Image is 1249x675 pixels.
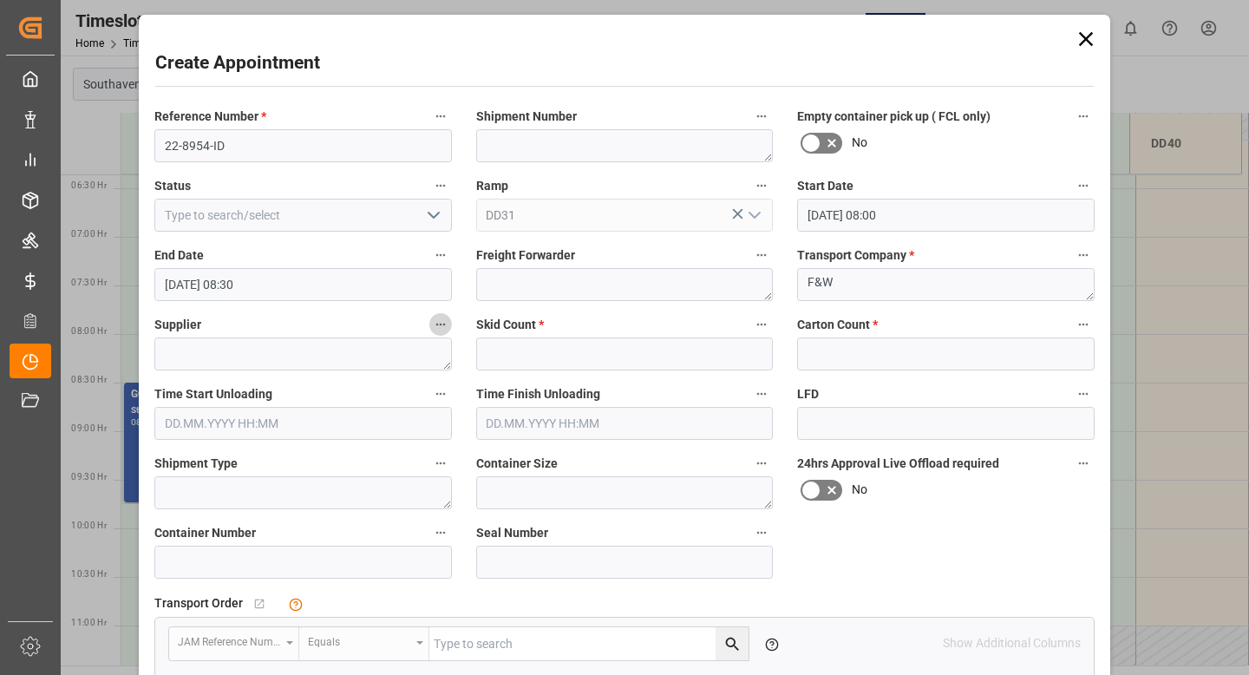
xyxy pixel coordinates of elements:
button: Supplier [429,313,452,336]
button: Start Date [1072,174,1095,197]
button: Shipment Type [429,452,452,475]
input: DD.MM.YYYY HH:MM [476,407,774,440]
span: Status [154,177,191,195]
button: LFD [1072,383,1095,405]
span: Container Size [476,455,558,473]
span: Transport Company [797,246,914,265]
span: No [852,134,867,152]
span: Shipment Number [476,108,577,126]
span: Skid Count [476,316,544,334]
button: Skid Count * [750,313,773,336]
input: DD.MM.YYYY HH:MM [154,407,452,440]
div: Equals [308,630,410,650]
span: Freight Forwarder [476,246,575,265]
h2: Create Appointment [155,49,320,77]
span: Start Date [797,177,853,195]
button: Transport Company * [1072,244,1095,266]
button: search button [716,627,749,660]
input: DD.MM.YYYY HH:MM [154,268,452,301]
button: open menu [419,202,445,229]
input: Type to search/select [476,199,774,232]
button: Freight Forwarder [750,244,773,266]
button: Reference Number * [429,105,452,128]
button: 24hrs Approval Live Offload required [1072,452,1095,475]
span: Shipment Type [154,455,238,473]
span: Carton Count [797,316,878,334]
button: open menu [741,202,767,229]
button: Shipment Number [750,105,773,128]
button: open menu [169,627,299,660]
div: JAM Reference Number [178,630,280,650]
button: Empty container pick up ( FCL only) [1072,105,1095,128]
span: LFD [797,385,819,403]
span: Empty container pick up ( FCL only) [797,108,991,126]
button: Time Start Unloading [429,383,452,405]
button: Container Size [750,452,773,475]
input: Type to search/select [154,199,452,232]
button: Ramp [750,174,773,197]
input: Type to search [429,627,749,660]
button: End Date [429,244,452,266]
span: Ramp [476,177,508,195]
button: open menu [299,627,429,660]
span: Container Number [154,524,256,542]
span: Transport Order [154,594,243,613]
span: Supplier [154,316,201,334]
span: 24hrs Approval Live Offload required [797,455,999,473]
span: Seal Number [476,524,548,542]
span: No [852,481,867,499]
button: Container Number [429,521,452,544]
span: Time Finish Unloading [476,385,600,403]
button: Seal Number [750,521,773,544]
span: End Date [154,246,204,265]
span: Time Start Unloading [154,385,272,403]
button: Time Finish Unloading [750,383,773,405]
textarea: F&W [797,268,1095,301]
span: Reference Number [154,108,266,126]
button: Carton Count * [1072,313,1095,336]
input: DD.MM.YYYY HH:MM [797,199,1095,232]
button: Status [429,174,452,197]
